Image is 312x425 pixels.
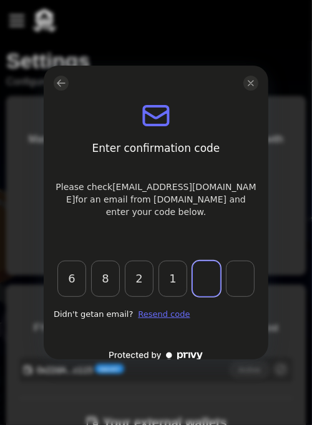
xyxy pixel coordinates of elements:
h3: Enter confirmation code [92,141,220,156]
span: Didn't get an email ? [54,308,133,321]
span: [EMAIL_ADDRESS][DOMAIN_NAME] [66,182,256,204]
p: Please check for an email from [DOMAIN_NAME] and enter your code below. [54,181,258,218]
button: close modal [243,76,258,91]
button: Resend code [138,308,190,321]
